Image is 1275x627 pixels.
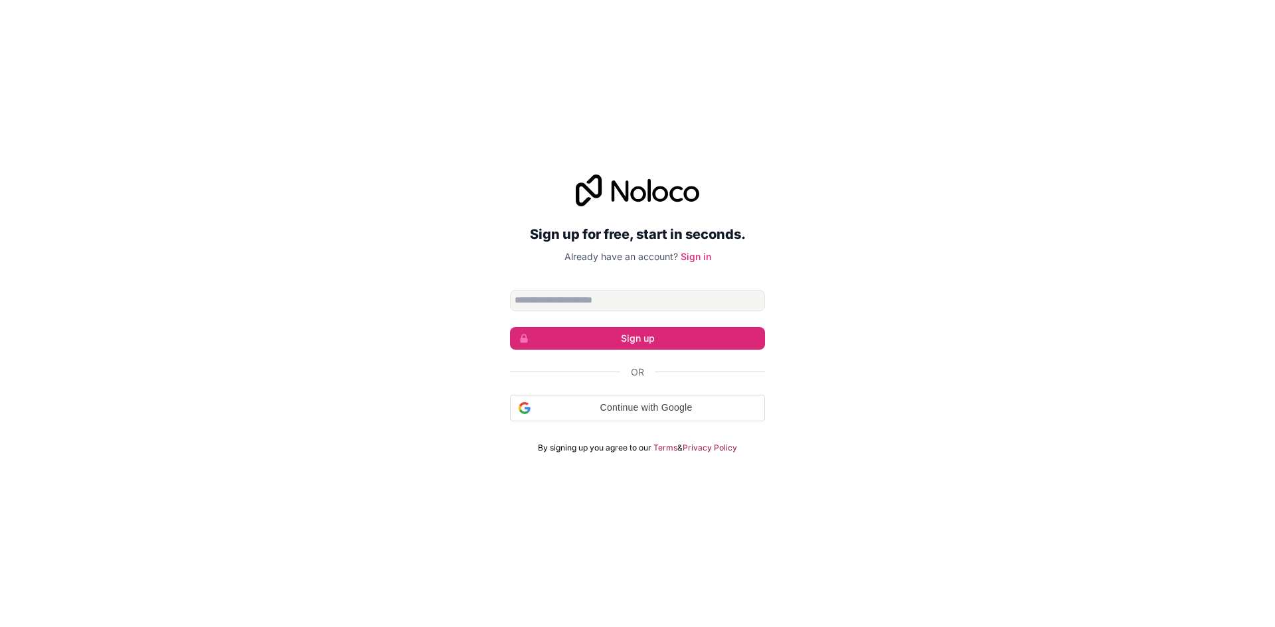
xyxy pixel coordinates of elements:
[681,251,711,262] a: Sign in
[653,443,677,453] a: Terms
[683,443,737,453] a: Privacy Policy
[631,366,644,379] span: Or
[564,251,678,262] span: Already have an account?
[538,443,651,453] span: By signing up you agree to our
[677,443,683,453] span: &
[510,327,765,350] button: Sign up
[510,290,765,311] input: Email address
[510,222,765,246] h2: Sign up for free, start in seconds.
[536,401,756,415] span: Continue with Google
[510,395,765,421] div: Continue with Google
